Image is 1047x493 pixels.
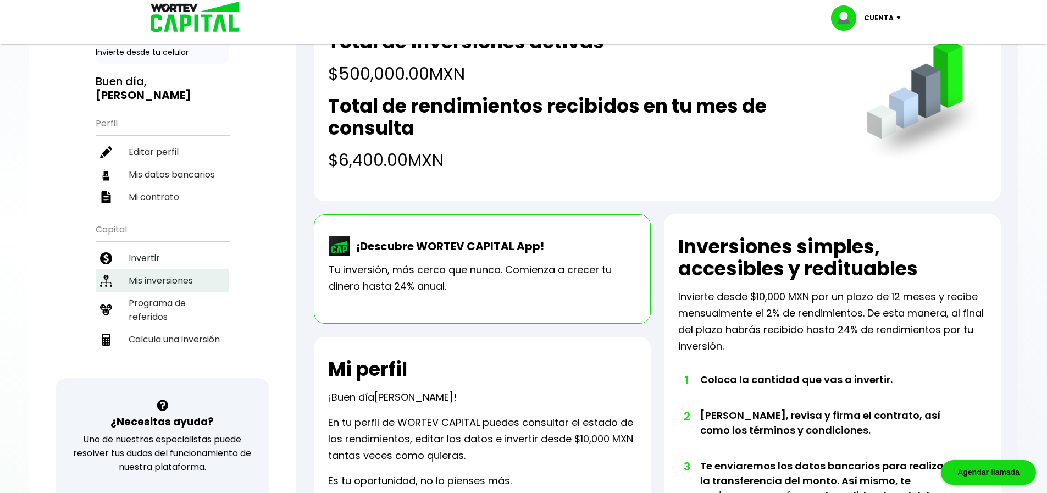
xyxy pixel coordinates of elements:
[684,408,689,424] span: 2
[96,141,229,163] a: Editar perfil
[328,95,844,139] h2: Total de rendimientos recibidos en tu mes de consulta
[941,460,1036,485] div: Agendar llamada
[100,146,112,158] img: editar-icon.952d3147.svg
[96,163,229,186] a: Mis datos bancarios
[831,5,864,31] img: profile-image
[96,47,229,58] p: Invierte desde tu celular
[328,414,636,464] p: En tu perfil de WORTEV CAPITAL puedes consultar el estado de los rendimientos, editar los datos e...
[96,186,229,208] a: Mi contrato
[110,414,214,430] h3: ¿Necesitas ayuda?
[700,408,956,458] li: [PERSON_NAME], revisa y firma el contrato, así como los términos y condiciones.
[96,217,229,378] ul: Capital
[684,458,689,475] span: 3
[328,31,604,53] h2: Total de inversiones activas
[864,10,894,26] p: Cuenta
[96,247,229,269] a: Invertir
[894,16,908,20] img: icon-down
[678,289,987,354] p: Invierte desde $10,000 MXN por un plazo de 12 meses y recibe mensualmente el 2% de rendimientos. ...
[96,269,229,292] a: Mis inversiones
[862,40,987,164] img: grafica.516fef24.png
[100,275,112,287] img: inversiones-icon.6695dc30.svg
[700,372,956,408] li: Coloca la cantidad que vas a invertir.
[96,328,229,351] a: Calcula una inversión
[70,433,255,474] p: Uno de nuestros especialistas puede resolver tus dudas del funcionamiento de nuestra plataforma.
[329,262,636,295] p: Tu inversión, más cerca que nunca. Comienza a crecer tu dinero hasta 24% anual.
[100,252,112,264] img: invertir-icon.b3b967d7.svg
[96,292,229,328] a: Programa de referidos
[351,238,544,254] p: ¡Descubre WORTEV CAPITAL App!
[100,334,112,346] img: calculadora-icon.17d418c4.svg
[374,390,453,404] span: [PERSON_NAME]
[100,191,112,203] img: contrato-icon.f2db500c.svg
[100,304,112,316] img: recomiendanos-icon.9b8e9327.svg
[328,148,844,173] h4: $6,400.00 MXN
[678,236,987,280] h2: Inversiones simples, accesibles y redituables
[96,87,191,103] b: [PERSON_NAME]
[684,372,689,389] span: 1
[328,62,604,86] h4: $500,000.00 MXN
[328,358,407,380] h2: Mi perfil
[96,75,229,102] h3: Buen día,
[329,236,351,256] img: wortev-capital-app-icon
[100,169,112,181] img: datos-icon.10cf9172.svg
[328,389,457,406] p: ¡Buen día !
[328,473,512,489] p: Es tu oportunidad, no lo pienses más.
[96,111,229,208] ul: Perfil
